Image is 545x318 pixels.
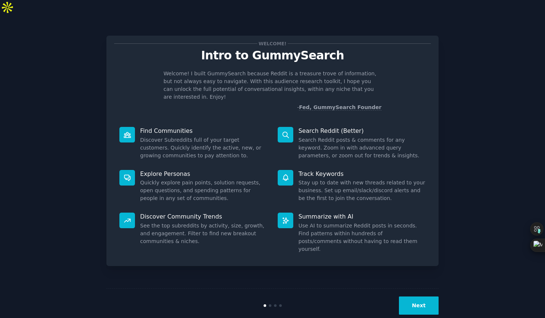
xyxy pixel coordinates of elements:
[399,296,439,315] button: Next
[114,49,431,62] p: Intro to GummySearch
[298,170,426,178] p: Track Keywords
[140,179,267,202] dd: Quickly explore pain points, solution requests, open questions, and spending patterns for people ...
[299,104,381,111] a: Fed, GummySearch Founder
[257,40,288,47] span: Welcome!
[140,127,267,135] p: Find Communities
[298,213,426,220] p: Summarize with AI
[140,213,267,220] p: Discover Community Trends
[298,127,426,135] p: Search Reddit (Better)
[297,104,381,111] div: -
[298,222,426,253] dd: Use AI to summarize Reddit posts in seconds. Find patterns within hundreds of posts/comments with...
[140,136,267,160] dd: Discover Subreddits full of your target customers. Quickly identify the active, new, or growing c...
[140,222,267,245] dd: See the top subreddits by activity, size, growth, and engagement. Filter to find new breakout com...
[140,170,267,178] p: Explore Personas
[298,136,426,160] dd: Search Reddit posts & comments for any keyword. Zoom in with advanced query parameters, or zoom o...
[298,179,426,202] dd: Stay up to date with new threads related to your business. Set up email/slack/discord alerts and ...
[163,70,381,101] p: Welcome! I built GummySearch because Reddit is a treasure trove of information, but not always ea...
